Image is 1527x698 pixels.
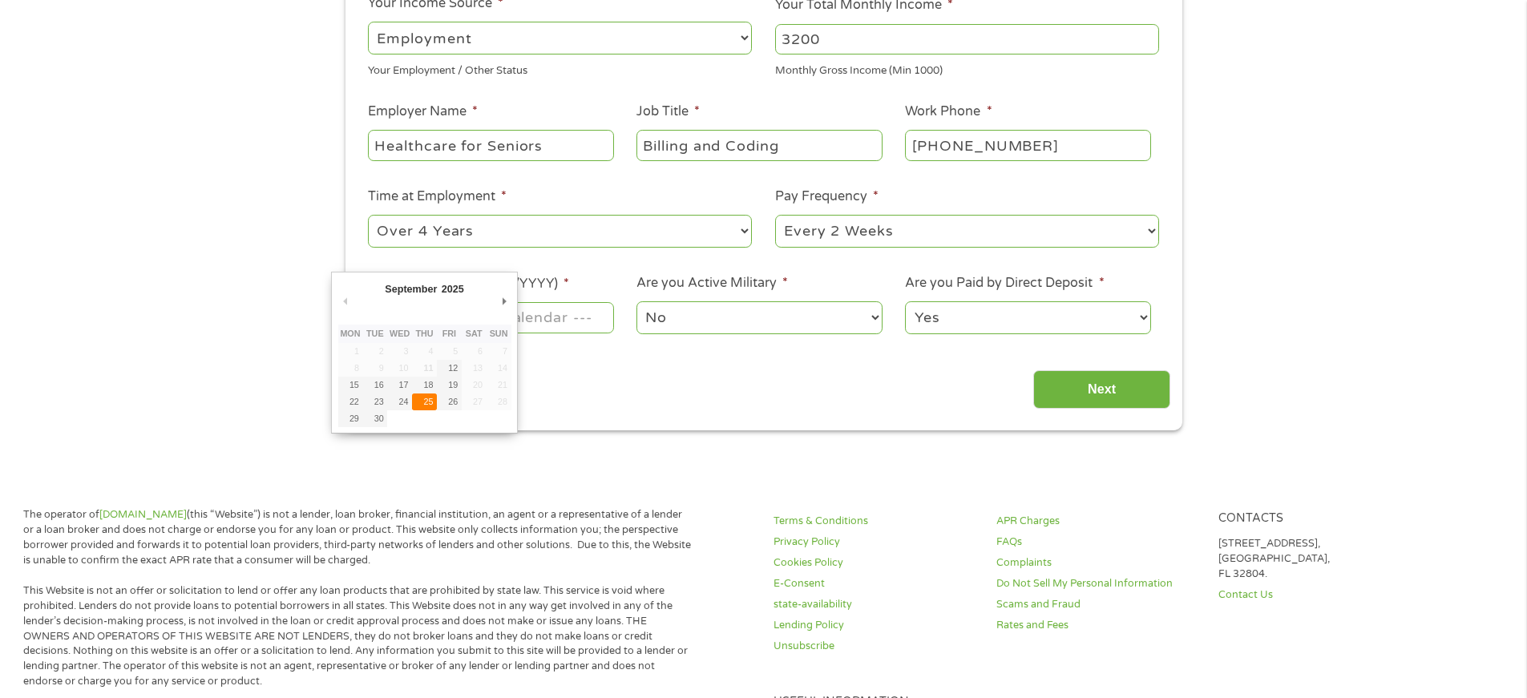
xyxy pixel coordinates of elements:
[387,377,412,393] button: 17
[1218,536,1422,582] p: [STREET_ADDRESS], [GEOGRAPHIC_DATA], FL 32804.
[390,329,410,338] abbr: Wednesday
[338,290,353,312] button: Previous Month
[383,278,439,300] div: September
[905,130,1150,160] input: (231) 754-4010
[338,377,363,393] button: 15
[996,535,1200,550] a: FAQs
[774,514,977,529] a: Terms & Conditions
[362,377,387,393] button: 16
[1218,511,1422,527] h4: Contacts
[415,329,433,338] abbr: Thursday
[437,377,462,393] button: 19
[338,393,363,410] button: 22
[636,103,700,120] label: Job Title
[774,618,977,633] a: Lending Policy
[996,597,1200,612] a: Scams and Fraud
[996,618,1200,633] a: Rates and Fees
[340,329,360,338] abbr: Monday
[490,329,508,338] abbr: Sunday
[466,329,483,338] abbr: Saturday
[1218,587,1422,603] a: Contact Us
[338,410,363,427] button: 29
[1033,370,1170,410] input: Next
[437,393,462,410] button: 26
[442,329,456,338] abbr: Friday
[774,597,977,612] a: state-availability
[774,555,977,571] a: Cookies Policy
[412,393,437,410] button: 25
[774,576,977,591] a: E-Consent
[437,360,462,377] button: 12
[775,58,1159,79] div: Monthly Gross Income (Min 1000)
[774,639,977,654] a: Unsubscribe
[905,103,992,120] label: Work Phone
[366,329,384,338] abbr: Tuesday
[905,275,1104,292] label: Are you Paid by Direct Deposit
[775,188,879,205] label: Pay Frequency
[362,410,387,427] button: 30
[412,377,437,393] button: 18
[439,278,466,300] div: 2025
[636,130,882,160] input: Cashier
[23,583,692,689] p: This Website is not an offer or solicitation to lend or offer any loan products that are prohibit...
[636,275,788,292] label: Are you Active Military
[368,58,752,79] div: Your Employment / Other Status
[362,393,387,410] button: 23
[775,24,1159,54] input: 1800
[996,576,1200,591] a: Do Not Sell My Personal Information
[368,130,613,160] input: Walmart
[497,290,511,312] button: Next Month
[99,508,187,521] a: [DOMAIN_NAME]
[996,555,1200,571] a: Complaints
[387,393,412,410] button: 24
[23,507,692,568] p: The operator of (this “Website”) is not a lender, loan broker, financial institution, an agent or...
[996,514,1200,529] a: APR Charges
[368,103,478,120] label: Employer Name
[774,535,977,550] a: Privacy Policy
[368,188,507,205] label: Time at Employment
